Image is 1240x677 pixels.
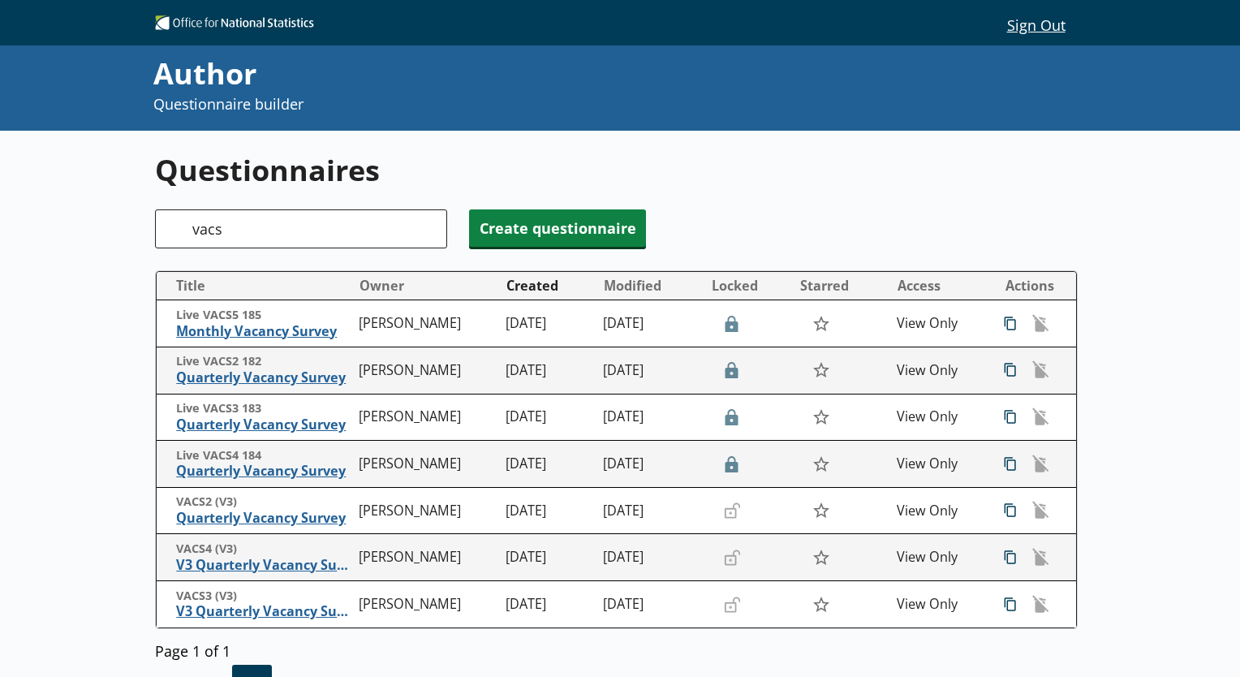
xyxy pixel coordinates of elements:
[176,323,351,340] span: Monthly Vacancy Survey
[988,272,1076,300] th: Actions
[352,487,499,534] td: [PERSON_NAME]
[352,347,499,395] td: [PERSON_NAME]
[596,581,704,628] td: [DATE]
[891,273,988,299] button: Access
[596,300,704,347] td: [DATE]
[499,394,597,441] td: [DATE]
[890,441,988,488] td: View Only
[597,273,704,299] button: Modified
[176,494,351,510] span: VACS2 (V3)
[803,589,838,620] button: Star
[499,347,597,395] td: [DATE]
[890,394,988,441] td: View Only
[176,557,351,574] span: V3 Quarterly Vacancy Survey
[803,542,838,573] button: Star
[469,209,646,247] button: Create questionnaire
[176,369,351,386] span: Quarterly Vacancy Survey
[163,273,351,299] button: Title
[596,487,704,534] td: [DATE]
[803,402,838,433] button: Star
[155,209,447,248] input: Search questionnaire titles
[596,394,704,441] td: [DATE]
[176,541,351,557] span: VACS4 (V3)
[499,487,597,534] td: [DATE]
[176,589,351,604] span: VACS3 (V3)
[596,534,704,581] td: [DATE]
[352,441,499,488] td: [PERSON_NAME]
[890,300,988,347] td: View Only
[155,636,1078,660] div: Page 1 of 1
[153,54,830,94] div: Author
[705,273,791,299] button: Locked
[153,94,830,114] p: Questionnaire builder
[176,603,351,620] span: V3 Quarterly Vacancy Survey
[596,347,704,395] td: [DATE]
[499,300,597,347] td: [DATE]
[352,534,499,581] td: [PERSON_NAME]
[803,448,838,479] button: Star
[499,441,597,488] td: [DATE]
[176,308,351,323] span: Live VACS5 185
[890,487,988,534] td: View Only
[499,581,597,628] td: [DATE]
[803,355,838,386] button: Star
[994,11,1078,38] button: Sign Out
[500,273,596,299] button: Created
[352,300,499,347] td: [PERSON_NAME]
[352,581,499,628] td: [PERSON_NAME]
[890,347,988,395] td: View Only
[890,534,988,581] td: View Only
[176,354,351,369] span: Live VACS2 182
[499,534,597,581] td: [DATE]
[596,441,704,488] td: [DATE]
[176,448,351,464] span: Live VACS4 184
[176,416,351,433] span: Quarterly Vacancy Survey
[176,401,351,416] span: Live VACS3 183
[793,273,889,299] button: Starred
[352,394,499,441] td: [PERSON_NAME]
[803,308,838,339] button: Star
[176,463,351,480] span: Quarterly Vacancy Survey
[803,495,838,526] button: Star
[176,510,351,527] span: Quarterly Vacancy Survey
[353,273,498,299] button: Owner
[890,581,988,628] td: View Only
[155,150,1078,190] h1: Questionnaires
